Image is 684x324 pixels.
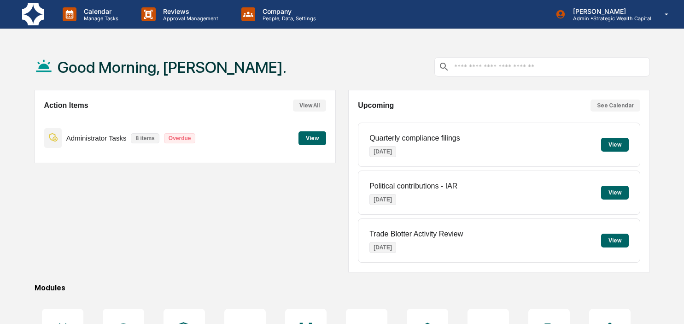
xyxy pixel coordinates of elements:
[369,146,396,157] p: [DATE]
[566,7,651,15] p: [PERSON_NAME]
[35,283,650,292] div: Modules
[369,182,457,190] p: Political contributions - IAR
[358,101,394,110] h2: Upcoming
[76,15,123,22] p: Manage Tasks
[255,15,321,22] p: People, Data, Settings
[298,133,326,142] a: View
[590,100,640,112] button: See Calendar
[255,7,321,15] p: Company
[156,15,223,22] p: Approval Management
[601,234,629,247] button: View
[566,15,651,22] p: Admin • Strategic Wealth Capital
[22,3,44,25] img: logo
[369,230,463,238] p: Trade Blotter Activity Review
[369,242,396,253] p: [DATE]
[293,100,326,112] button: View All
[601,186,629,200] button: View
[601,138,629,152] button: View
[156,7,223,15] p: Reviews
[58,58,286,77] h1: Good Morning, [PERSON_NAME].
[298,131,326,145] button: View
[164,133,196,143] p: Overdue
[66,134,127,142] p: Administrator Tasks
[369,134,460,142] p: Quarterly compliance filings
[131,133,159,143] p: 8 items
[44,101,88,110] h2: Action Items
[369,194,396,205] p: [DATE]
[76,7,123,15] p: Calendar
